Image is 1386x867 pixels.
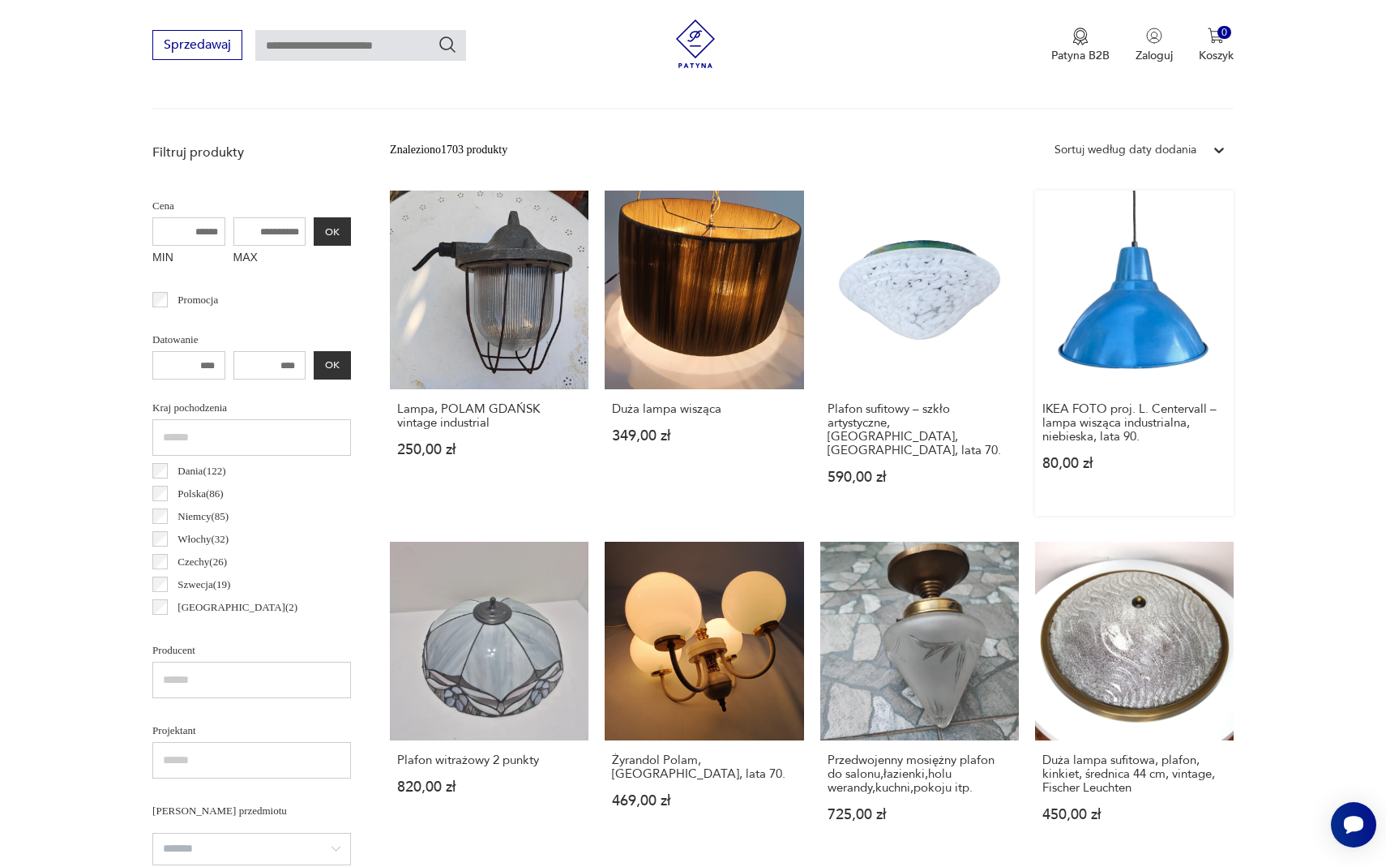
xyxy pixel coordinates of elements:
[152,144,351,161] p: Filtruj produkty
[828,402,1012,457] h3: Plafon sufitowy – szkło artystyczne, [GEOGRAPHIC_DATA], [GEOGRAPHIC_DATA], lata 70.
[820,542,1019,853] a: Przedwojenny mosiężny plafon do salonu,łazienki,holu werandy,kuchni,pokoju itp.Przedwojenny mosię...
[314,351,351,380] button: OK
[1042,808,1226,822] p: 450,00 zł
[152,331,351,349] p: Datowanie
[1331,802,1376,848] iframe: Smartsupp widget button
[1072,28,1089,45] img: Ikona medalu
[314,217,351,246] button: OK
[1136,28,1173,63] button: Zaloguj
[178,553,227,571] p: Czechy ( 26 )
[1051,28,1110,63] a: Ikona medaluPatyna B2B
[1199,48,1234,63] p: Koszyk
[397,402,581,430] h3: Lampa, POLAM GDAŃSK vintage industrial
[671,19,720,68] img: Patyna - sklep z meblami i dekoracjami vintage
[178,576,230,594] p: Szwecja ( 19 )
[178,621,297,639] p: [GEOGRAPHIC_DATA] ( 2 )
[397,780,581,794] p: 820,00 zł
[397,753,581,767] h3: Plafon witrażowy 2 punkty
[1146,28,1162,44] img: Ikonka użytkownika
[152,802,351,820] p: [PERSON_NAME] przedmiotu
[152,722,351,740] p: Projektant
[233,246,306,272] label: MAX
[1035,191,1234,516] a: IKEA FOTO proj. L. Centervall – lampa wisząca industrialna, niebieska, lata 90.IKEA FOTO proj. L....
[390,141,507,159] div: Znaleziono 1703 produkty
[178,485,223,503] p: Polska ( 86 )
[612,753,796,781] h3: Żyrandol Polam, [GEOGRAPHIC_DATA], lata 70.
[178,508,229,526] p: Niemcy ( 85 )
[1035,542,1234,853] a: Duża lampa sufitowa, plafon, kinkiet, średnica 44 cm, vintage, Fischer LeuchtenDuża lampa sufitow...
[1054,141,1196,159] div: Sortuj według daty dodania
[152,41,242,52] a: Sprzedawaj
[828,808,1012,822] p: 725,00 zł
[612,429,796,443] p: 349,00 zł
[1217,26,1231,40] div: 0
[1042,753,1226,795] h3: Duża lampa sufitowa, plafon, kinkiet, średnica 44 cm, vintage, Fischer Leuchten
[1042,402,1226,444] h3: IKEA FOTO proj. L. Centervall – lampa wisząca industrialna, niebieska, lata 90.
[828,470,1012,484] p: 590,00 zł
[612,794,796,808] p: 469,00 zł
[1042,457,1226,470] p: 80,00 zł
[1051,48,1110,63] p: Patyna B2B
[1208,28,1224,44] img: Ikona koszyka
[178,530,229,548] p: Włochy ( 32 )
[152,642,351,659] p: Producent
[152,30,242,60] button: Sprzedawaj
[178,462,225,480] p: Dania ( 122 )
[178,291,218,309] p: Promocja
[1136,48,1173,63] p: Zaloguj
[1051,28,1110,63] button: Patyna B2B
[178,599,297,616] p: [GEOGRAPHIC_DATA] ( 2 )
[152,399,351,417] p: Kraj pochodzenia
[828,753,1012,795] h3: Przedwojenny mosiężny plafon do salonu,łazienki,holu werandy,kuchni,pokoju itp.
[390,542,588,853] a: Plafon witrażowy 2 punktyPlafon witrażowy 2 punkty820,00 zł
[820,191,1019,516] a: Plafon sufitowy – szkło artystyczne, Limburg, Niemcy, lata 70.Plafon sufitowy – szkło artystyczne...
[438,35,457,54] button: Szukaj
[152,197,351,215] p: Cena
[612,402,796,416] h3: Duża lampa wisząca
[397,443,581,457] p: 250,00 zł
[152,246,225,272] label: MIN
[605,542,803,853] a: Żyrandol Polam, Polska, lata 70.Żyrandol Polam, [GEOGRAPHIC_DATA], lata 70.469,00 zł
[390,191,588,516] a: Lampa, POLAM GDAŃSK vintage industrialLampa, POLAM GDAŃSK vintage industrial250,00 zł
[1199,28,1234,63] button: 0Koszyk
[605,191,803,516] a: Duża lampa wiszącaDuża lampa wisząca349,00 zł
